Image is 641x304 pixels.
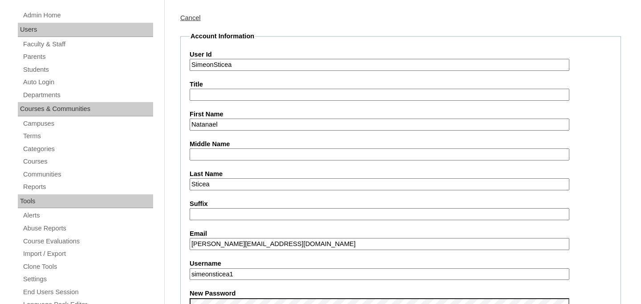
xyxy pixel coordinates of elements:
[22,64,153,75] a: Students
[22,90,153,101] a: Departments
[18,102,153,116] div: Courses & Communities
[22,39,153,50] a: Faculty & Staff
[190,80,612,89] label: Title
[22,274,153,285] a: Settings
[18,194,153,209] div: Tools
[22,131,153,142] a: Terms
[22,181,153,193] a: Reports
[190,50,612,59] label: User Id
[22,10,153,21] a: Admin Home
[190,32,255,41] legend: Account Information
[190,199,612,209] label: Suffix
[190,110,612,119] label: First Name
[180,14,201,21] a: Cancel
[22,261,153,272] a: Clone Tools
[22,156,153,167] a: Courses
[190,140,612,149] label: Middle Name
[190,169,612,179] label: Last Name
[22,223,153,234] a: Abuse Reports
[22,51,153,62] a: Parents
[22,169,153,180] a: Communities
[22,287,153,298] a: End Users Session
[22,248,153,259] a: Import / Export
[22,77,153,88] a: Auto Login
[22,144,153,155] a: Categories
[190,259,612,268] label: Username
[18,23,153,37] div: Users
[190,229,612,238] label: Email
[22,210,153,221] a: Alerts
[22,236,153,247] a: Course Evaluations
[22,118,153,129] a: Campuses
[190,289,612,298] label: New Password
